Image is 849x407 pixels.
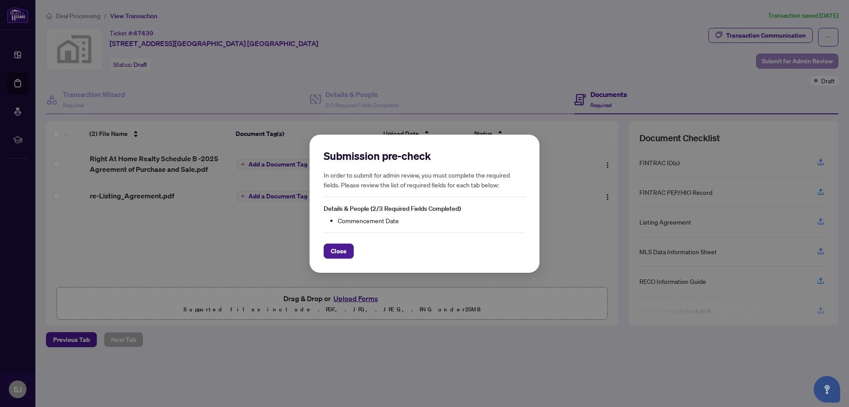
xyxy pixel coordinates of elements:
[338,215,525,225] li: Commencement Date
[814,376,840,403] button: Open asap
[324,149,525,163] h2: Submission pre-check
[324,205,461,213] span: Details & People (2/3 Required Fields Completed)
[324,243,354,258] button: Close
[331,244,347,258] span: Close
[324,170,525,190] h5: In order to submit for admin review, you must complete the required fields. Please review the lis...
